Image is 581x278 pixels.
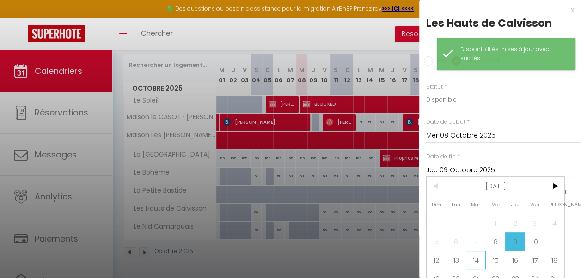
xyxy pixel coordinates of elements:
span: > [544,177,564,195]
span: Dim [427,195,446,214]
label: Date de début [426,118,465,127]
span: 11 [544,232,564,251]
span: 13 [446,251,466,269]
span: Lun [446,195,466,214]
div: x [419,5,574,16]
span: 2 [505,214,525,232]
span: Jeu [505,195,525,214]
label: Date de fin [426,152,456,161]
span: 18 [544,251,564,269]
span: [DATE] [446,177,545,195]
span: [PERSON_NAME] [544,195,564,214]
span: Ven [525,195,545,214]
span: 12 [427,251,446,269]
span: 8 [486,232,506,251]
span: Mer [486,195,506,214]
label: Statut [426,83,443,91]
span: 6 [446,232,466,251]
span: 9 [505,232,525,251]
div: Disponibilités mises à jour avec succès [460,45,566,63]
span: 4 [544,214,564,232]
span: 7 [466,232,486,251]
span: 5 [427,232,446,251]
span: 15 [486,251,506,269]
span: < [427,177,446,195]
span: 10 [525,232,545,251]
span: 16 [505,251,525,269]
span: 17 [525,251,545,269]
div: Les Hauts de Calvisson [426,16,574,30]
span: 14 [466,251,486,269]
span: Mar [466,195,486,214]
span: 1 [486,214,506,232]
label: Prix [433,56,447,66]
span: 3 [525,214,545,232]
